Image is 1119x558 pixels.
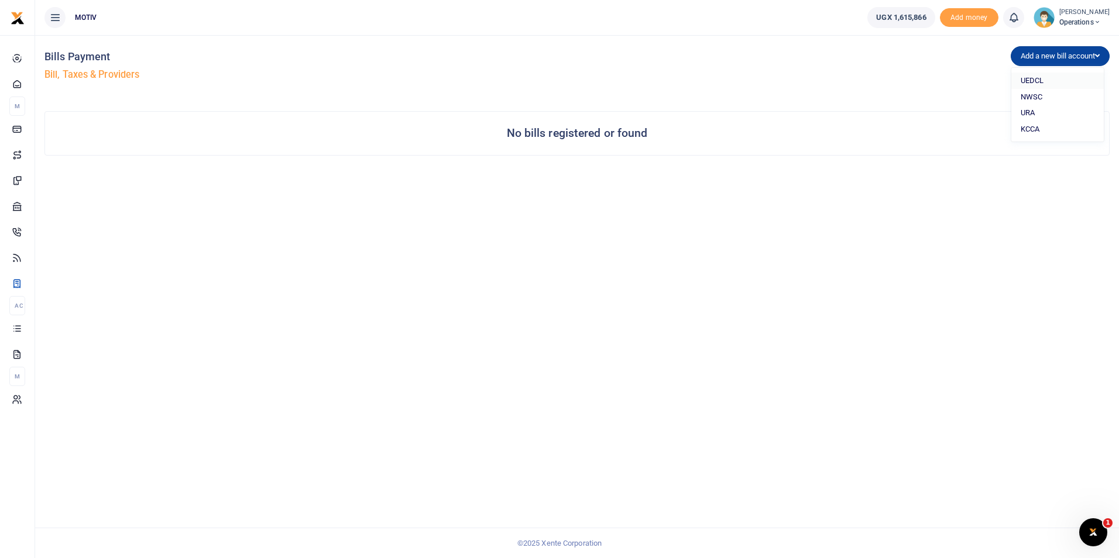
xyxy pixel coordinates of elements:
[1011,89,1104,105] a: NWSC
[1011,46,1110,66] button: Add a new bill account
[1034,7,1055,28] img: profile-user
[11,13,25,22] a: logo-small logo-large logo-large
[940,12,998,21] a: Add money
[1103,518,1113,528] span: 1
[44,69,572,81] h5: Bill, Taxes & Providers
[1011,121,1104,137] a: KCCA
[940,8,998,27] li: Toup your wallet
[1011,73,1104,89] a: UEDCL
[876,12,926,23] span: UGX 1,615,866
[70,12,102,23] span: MOTIV
[867,7,935,28] a: UGX 1,615,866
[44,50,572,63] h4: Bills Payment
[1011,105,1104,121] a: URA
[1034,7,1110,28] a: profile-user [PERSON_NAME] Operations
[11,11,25,25] img: logo-small
[940,8,998,27] span: Add money
[863,7,939,28] li: Wallet ballance
[9,97,25,116] li: M
[1079,518,1107,546] iframe: Intercom live chat
[507,127,648,140] h4: No bills registered or found
[1059,17,1110,27] span: Operations
[1059,8,1110,18] small: [PERSON_NAME]
[9,367,25,386] li: M
[9,296,25,315] li: Ac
